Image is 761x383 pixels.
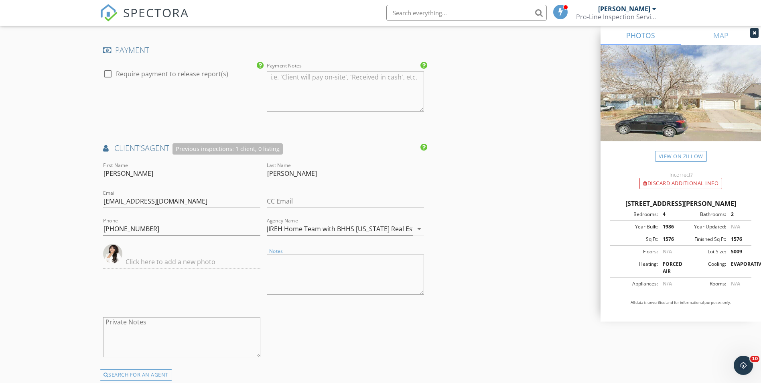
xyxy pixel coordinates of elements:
[750,356,759,362] span: 10
[639,178,722,189] div: Discard Additional info
[601,171,761,178] div: Incorrect?
[601,26,681,45] a: PHOTOS
[658,261,681,275] div: FORCED AIR
[726,236,749,243] div: 1576
[123,4,189,21] span: SPECTORA
[681,223,726,230] div: Year Updated:
[100,11,189,28] a: SPECTORA
[681,236,726,243] div: Finished Sq Ft:
[267,255,424,295] textarea: Notes
[681,26,761,45] a: MAP
[613,280,658,287] div: Appliances:
[172,143,283,155] div: Previous inspections: 1 client, 0 listing
[116,70,228,78] label: Require payment to release report(s)
[100,4,118,22] img: The Best Home Inspection Software - Spectora
[100,369,172,381] div: SEARCH FOR AN AGENT
[103,244,122,263] img: data
[734,356,753,375] iframe: Intercom live chat
[114,143,145,153] span: client's
[103,143,424,155] h4: AGENT
[598,5,650,13] div: [PERSON_NAME]
[613,261,658,275] div: Heating:
[610,199,751,208] div: [STREET_ADDRESS][PERSON_NAME]
[681,280,726,287] div: Rooms:
[613,236,658,243] div: Sq Ft:
[681,211,726,218] div: Bathrooms:
[681,261,726,275] div: Cooling:
[658,223,681,230] div: 1986
[681,248,726,255] div: Lot Size:
[613,211,658,218] div: Bedrooms:
[414,224,424,234] i: arrow_drop_down
[576,13,656,21] div: Pro-Line Inspection Services.
[731,223,740,230] span: N/A
[386,5,547,21] input: Search everything...
[655,151,707,162] a: View on Zillow
[726,248,749,255] div: 5009
[613,248,658,255] div: Floors:
[103,45,424,55] h4: PAYMENT
[601,45,761,161] img: streetview
[658,236,681,243] div: 1576
[663,280,672,287] span: N/A
[610,300,751,306] p: All data is unverified and for informational purposes only.
[731,280,740,287] span: N/A
[663,248,672,255] span: N/A
[658,211,681,218] div: 4
[103,255,260,269] input: Click here to add a new photo
[613,223,658,230] div: Year Built:
[726,261,749,275] div: EVAPORATIVE
[726,211,749,218] div: 2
